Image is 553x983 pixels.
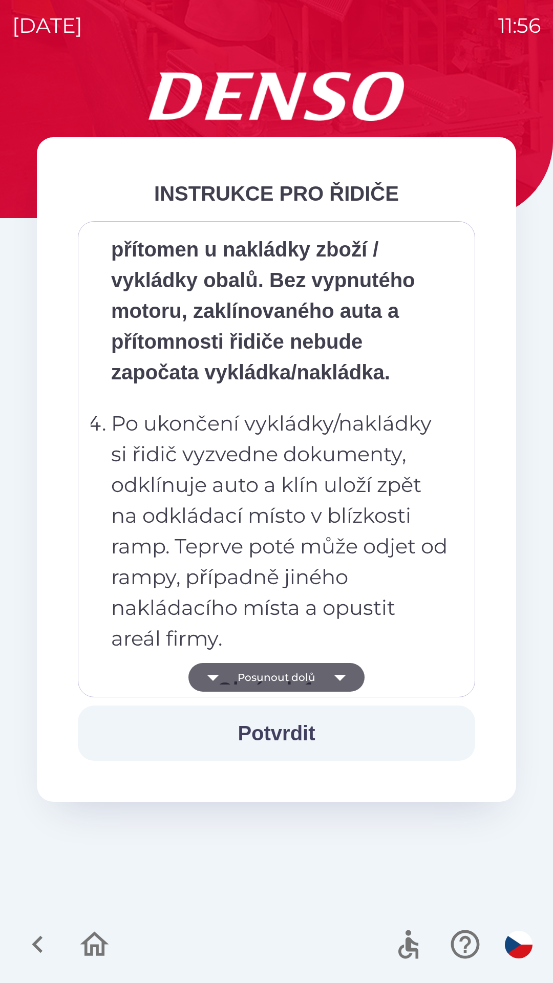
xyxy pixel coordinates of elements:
p: 11:56 [498,10,541,41]
button: Potvrdit [78,706,475,761]
div: INSTRUKCE PRO ŘIDIČE [78,178,475,209]
img: cs flag [505,931,533,958]
button: Posunout dolů [188,663,365,692]
p: [DATE] [12,10,82,41]
p: Po ukončení vykládky/nakládky si řidič vyzvedne dokumenty, odklínuje auto a klín uloží zpět na od... [111,408,448,654]
img: Logo [37,72,516,121]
